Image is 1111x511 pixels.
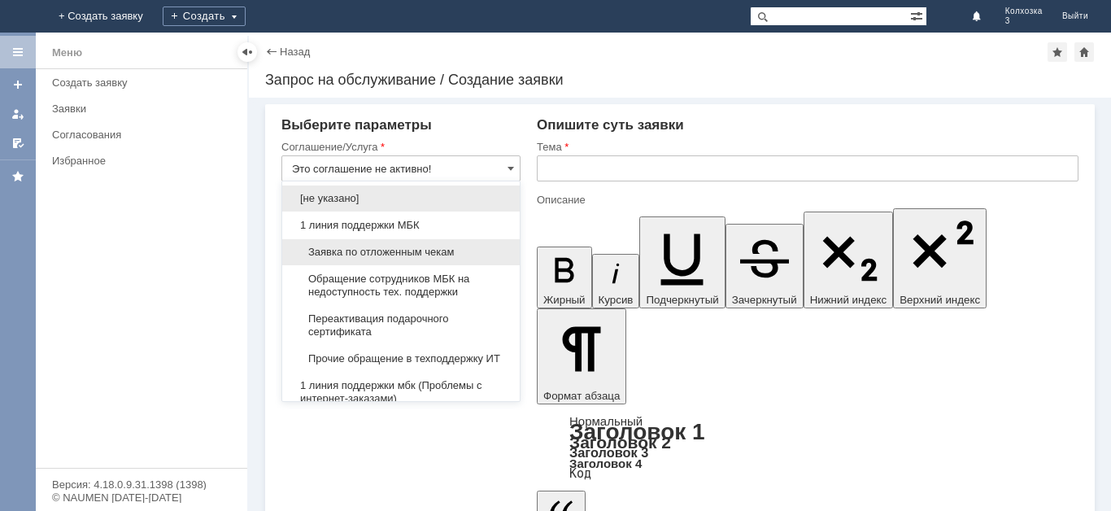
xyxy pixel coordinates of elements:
div: Скрыть меню [237,42,257,62]
div: Версия: 4.18.0.9.31.1398 (1398) [52,479,231,490]
button: Нижний индекс [804,212,894,308]
a: Заголовок 4 [569,456,642,470]
button: Зачеркнутый [725,224,804,308]
a: Согласования [46,122,244,147]
a: Нормальный [569,414,643,428]
div: Формат абзаца [537,416,1078,479]
span: Зачеркнутый [732,294,797,306]
button: Курсив [592,254,640,308]
div: Согласования [52,129,237,141]
span: 1 линия поддержки МБК [292,219,510,232]
button: Формат абзаца [537,308,626,404]
div: Меню [52,43,82,63]
span: Переактивация подарочного сертификата [292,312,510,338]
div: Тема [537,142,1075,152]
div: Заявки [52,103,237,115]
span: 3 [1005,16,1043,26]
a: Создать заявку [5,72,31,98]
span: 1 линия поддержки мбк (Проблемы с интернет-заказами) [292,379,510,405]
div: Создать [163,7,246,26]
span: [не указано] [292,192,510,205]
div: Описание [537,194,1075,205]
a: Создать заявку [46,70,244,95]
button: Верхний индекс [893,208,987,308]
a: Заголовок 3 [569,445,648,460]
span: Расширенный поиск [910,7,926,23]
button: Подчеркнутый [639,216,725,308]
span: Выберите параметры [281,117,432,133]
span: Колхозка [1005,7,1043,16]
div: © NAUMEN [DATE]-[DATE] [52,492,231,503]
a: Код [569,466,591,481]
a: Мои заявки [5,101,31,127]
a: Заявки [46,96,244,121]
span: Нижний индекс [810,294,887,306]
div: Избранное [52,155,220,167]
span: Подчеркнутый [646,294,718,306]
div: Запрос на обслуживание / Создание заявки [265,72,1095,88]
div: Добавить в избранное [1048,42,1067,62]
span: Прочие обращение в техподдержку ИТ [292,352,510,365]
span: Опишите суть заявки [537,117,684,133]
span: Жирный [543,294,586,306]
button: Жирный [537,247,592,308]
div: Сделать домашней страницей [1074,42,1094,62]
div: Создать заявку [52,76,237,89]
span: Формат абзаца [543,390,620,402]
div: Соглашение/Услуга [281,142,517,152]
a: Заголовок 2 [569,433,671,452]
span: Курсив [599,294,634,306]
span: Заявка по отложенным чекам [292,246,510,259]
a: Назад [280,46,310,58]
a: Мои согласования [5,130,31,156]
span: Верхний индекс [900,294,980,306]
a: Заголовок 1 [569,419,705,444]
span: Обращение сотрудников МБК на недоступность тех. поддержки [292,273,510,299]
